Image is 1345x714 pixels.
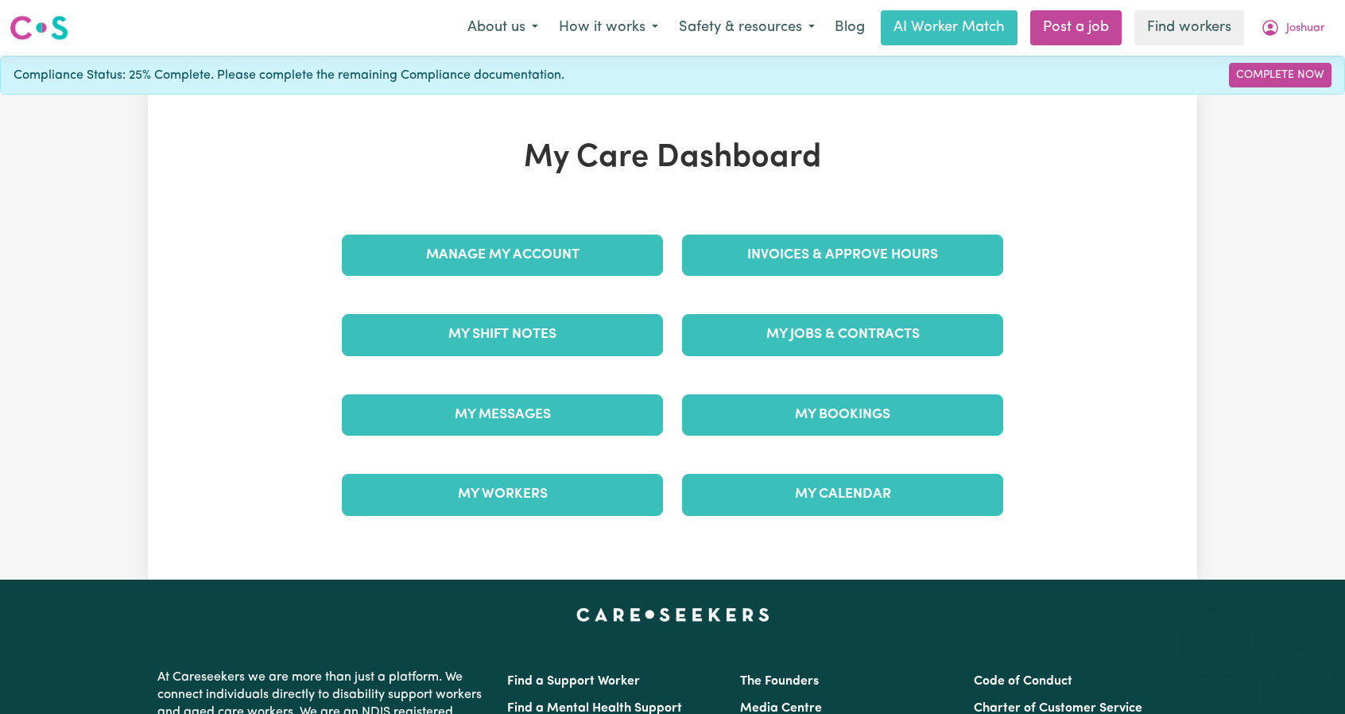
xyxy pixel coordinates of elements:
[1199,612,1231,644] iframe: Close message
[332,139,1013,177] h1: My Care Dashboard
[14,66,564,85] span: Compliance Status: 25% Complete. Please complete the remaining Compliance documentation.
[1229,63,1331,87] a: Complete Now
[1134,10,1244,45] a: Find workers
[342,314,663,355] a: My Shift Notes
[682,235,1003,276] a: Invoices & Approve Hours
[974,675,1072,688] a: Code of Conduct
[881,10,1017,45] a: AI Worker Match
[342,394,663,436] a: My Messages
[342,235,663,276] a: Manage My Account
[10,14,68,42] img: Careseekers logo
[682,394,1003,436] a: My Bookings
[740,675,819,688] a: The Founders
[576,608,769,621] a: Careseekers home page
[507,675,640,688] a: Find a Support Worker
[457,11,548,45] button: About us
[1030,10,1122,45] a: Post a job
[10,10,68,46] a: Careseekers logo
[682,474,1003,515] a: My Calendar
[1281,650,1332,701] iframe: Button to launch messaging window
[669,11,825,45] button: Safety & resources
[682,314,1003,355] a: My Jobs & Contracts
[1250,11,1335,45] button: My Account
[342,474,663,515] a: My Workers
[1286,20,1325,37] span: Joshuar
[825,10,874,45] a: Blog
[548,11,669,45] button: How it works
